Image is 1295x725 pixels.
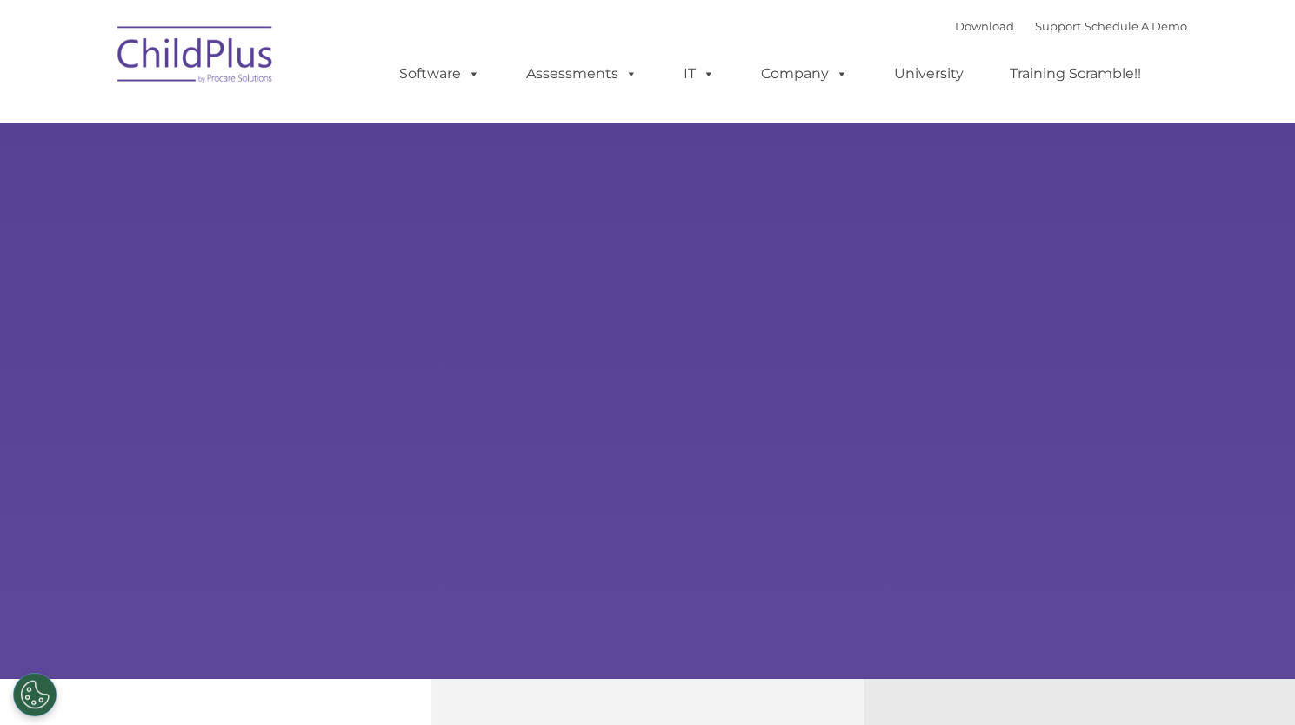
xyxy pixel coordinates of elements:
a: Company [744,57,865,91]
a: Assessments [509,57,655,91]
button: Cookies Settings [13,673,57,716]
font: | [955,19,1187,33]
a: University [877,57,981,91]
a: Download [955,19,1014,33]
a: Software [382,57,497,91]
a: Support [1035,19,1081,33]
a: IT [666,57,732,91]
img: ChildPlus by Procare Solutions [109,14,283,101]
a: Schedule A Demo [1085,19,1187,33]
a: Training Scramble!! [992,57,1158,91]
